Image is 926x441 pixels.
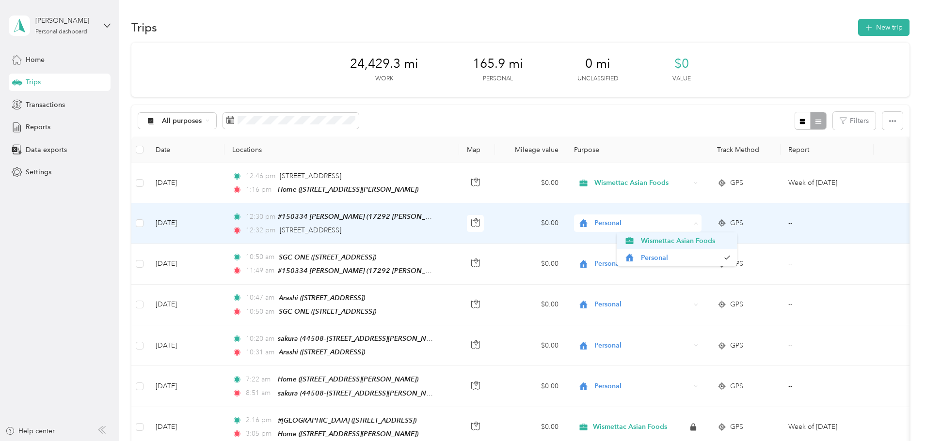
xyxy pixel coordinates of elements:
td: Week of September 1 2025 [781,163,874,203]
th: Locations [224,137,459,163]
button: Help center [5,426,55,436]
span: #150334 [PERSON_NAME] (17292 [PERSON_NAME] LLC) ([STREET_ADDRESS][PERSON_NAME]) [278,267,584,275]
td: $0.00 [495,325,566,366]
span: sakura (44508–[STREET_ADDRESS][PERSON_NAME]) [278,335,445,343]
span: 10:50 am [246,306,274,317]
span: GPS [730,422,743,432]
span: Personal [594,259,690,269]
td: $0.00 [495,163,566,203]
h1: Trips [131,22,157,32]
span: 0 mi [585,56,610,72]
span: Home ([STREET_ADDRESS][PERSON_NAME]) [278,185,418,193]
span: [STREET_ADDRESS] [280,172,341,180]
td: -- [781,366,874,407]
td: [DATE] [148,163,224,203]
button: Filters [833,112,876,130]
th: Purpose [566,137,709,163]
span: Data exports [26,145,67,155]
td: -- [781,203,874,243]
span: Wismettac Asian Foods [593,423,667,431]
th: Map [459,137,495,163]
span: GPS [730,218,743,228]
span: [STREET_ADDRESS] [280,226,341,234]
span: 3:05 pm [246,428,273,439]
button: New trip [858,19,910,36]
span: Wismettac Asian Foods [641,236,731,246]
span: 10:50 am [246,252,274,262]
span: Home ([STREET_ADDRESS][PERSON_NAME]) [278,430,418,438]
span: GPS [730,381,743,392]
p: Personal [483,75,513,83]
td: $0.00 [495,285,566,325]
p: Work [375,75,393,83]
th: Mileage value [495,137,566,163]
span: 8:51 am [246,388,273,398]
span: Personal [594,218,690,228]
span: 165.9 mi [473,56,523,72]
p: Unclassified [577,75,618,83]
span: Reports [26,122,50,132]
span: $0 [674,56,689,72]
span: Personal [594,381,690,392]
span: Arashi ([STREET_ADDRESS]) [279,348,365,356]
span: 2:16 pm [246,415,273,426]
span: Wismettac Asian Foods [594,178,690,188]
span: Personal [594,340,690,351]
td: [DATE] [148,366,224,407]
p: Value [672,75,691,83]
span: SGC ONE ([STREET_ADDRESS]) [279,307,376,315]
div: Personal dashboard [35,29,87,35]
span: SGC ONE ([STREET_ADDRESS]) [279,253,376,261]
span: 7:22 am [246,374,273,385]
span: GPS [730,299,743,310]
td: [DATE] [148,203,224,243]
span: Arashi ([STREET_ADDRESS]) [279,294,365,302]
span: 12:32 pm [246,225,275,236]
td: [DATE] [148,244,224,285]
span: Settings [26,167,51,177]
span: Home ([STREET_ADDRESS][PERSON_NAME]) [278,375,418,383]
span: 24,429.3 mi [350,56,418,72]
span: All purposes [162,118,202,124]
td: $0.00 [495,244,566,285]
span: #[GEOGRAPHIC_DATA] ([STREET_ADDRESS]) [278,416,416,424]
td: -- [781,325,874,366]
td: -- [781,285,874,325]
span: Personal [641,253,719,263]
div: [PERSON_NAME] [35,15,96,26]
iframe: Everlance-gr Chat Button Frame [872,387,926,441]
span: Transactions [26,100,65,110]
th: Track Method [709,137,781,163]
td: $0.00 [495,203,566,243]
span: 12:46 pm [246,171,275,182]
td: $0.00 [495,366,566,407]
td: -- [781,244,874,285]
span: 12:30 pm [246,212,273,222]
span: 10:31 am [246,347,274,358]
th: Date [148,137,224,163]
span: GPS [730,340,743,351]
th: Report [781,137,874,163]
span: 10:47 am [246,292,274,303]
td: [DATE] [148,325,224,366]
span: GPS [730,178,743,188]
span: #150334 [PERSON_NAME] (17292 [PERSON_NAME] LLC) ([STREET_ADDRESS][PERSON_NAME]) [278,213,584,221]
span: Trips [26,77,41,87]
span: 10:20 am [246,334,273,344]
span: 1:16 pm [246,184,273,195]
span: 11:49 am [246,265,273,276]
td: [DATE] [148,285,224,325]
span: sakura (44508–[STREET_ADDRESS][PERSON_NAME]) [278,389,445,397]
span: Personal [594,299,690,310]
span: Home [26,55,45,65]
